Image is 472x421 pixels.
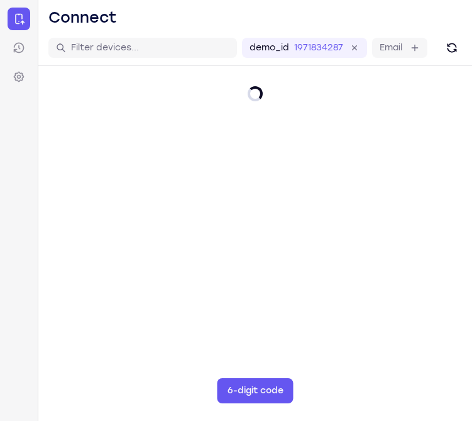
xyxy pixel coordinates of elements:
a: Settings [8,65,30,88]
button: Refresh [442,38,462,58]
input: Filter devices... [71,42,229,54]
a: Connect [8,8,30,30]
label: demo_id [250,42,289,54]
button: 6-digit code [217,378,294,403]
label: Email [380,42,402,54]
h1: Connect [48,8,117,28]
a: Sessions [8,36,30,59]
